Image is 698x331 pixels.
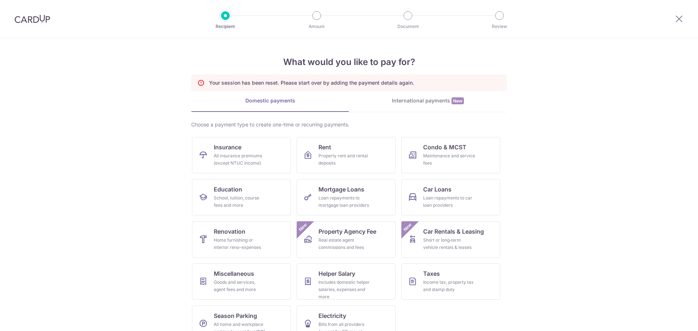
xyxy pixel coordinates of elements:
span: Renovation [214,227,245,236]
a: Condo & MCSTMaintenance and service fees [401,137,500,173]
span: Taxes [423,269,440,278]
a: Car Rentals & LeasingShort or long‑term vehicle rentals & leasesNew [401,221,500,258]
a: RenovationHome furnishing or interior reno-expenses [192,221,291,258]
span: New [297,221,309,233]
div: Real estate agent commissions and fees [318,237,371,251]
div: Home furnishing or interior reno-expenses [214,237,266,251]
iframe: Opens a widget where you can find more information [651,309,691,327]
span: Education [214,185,242,194]
div: Choose a payment type to create one-time or recurring payments. [191,121,507,128]
div: Domestic payments [191,97,349,104]
a: Helper SalaryIncludes domestic helper salaries, expenses and more [297,263,396,300]
span: Helper Salary [318,269,355,278]
div: Loan repayments to mortgage loan providers [318,194,371,209]
p: Document [381,23,435,30]
span: Insurance [214,143,241,152]
span: Mortgage Loans [318,185,364,194]
span: Car Rentals & Leasing [423,227,484,236]
a: Property Agency FeeReal estate agent commissions and feesNew [297,221,396,258]
p: Review [473,23,526,30]
a: InsuranceAll insurance premiums (except NTUC Income) [192,137,291,173]
div: Includes domestic helper salaries, expenses and more [318,279,371,300]
span: New [452,97,464,104]
a: Mortgage LoansLoan repayments to mortgage loan providers [297,179,396,215]
span: New [402,221,414,233]
div: Loan repayments to car loan providers [423,194,476,209]
div: Property rent and rental deposits [318,152,371,167]
p: Recipient [198,23,252,30]
h4: What would you like to pay for? [191,56,507,69]
div: Goods and services, agent fees and more [214,279,266,293]
div: Maintenance and service fees [423,152,476,167]
img: CardUp [15,15,50,23]
p: Your session has been reset. Please start over by adding the payment details again. [209,79,414,86]
a: EducationSchool, tuition, course fees and more [192,179,291,215]
span: Car Loans [423,185,452,194]
span: Rent [318,143,331,152]
span: Electricity [318,311,346,320]
span: Miscellaneous [214,269,254,278]
div: Income tax, property tax and stamp duty [423,279,476,293]
a: TaxesIncome tax, property tax and stamp duty [401,263,500,300]
div: School, tuition, course fees and more [214,194,266,209]
a: Car LoansLoan repayments to car loan providers [401,179,500,215]
p: Amount [290,23,344,30]
a: RentProperty rent and rental deposits [297,137,396,173]
div: All insurance premiums (except NTUC Income) [214,152,266,167]
span: Condo & MCST [423,143,466,152]
span: Season Parking [214,311,257,320]
div: Short or long‑term vehicle rentals & leases [423,237,476,251]
div: International payments [349,97,507,105]
span: Property Agency Fee [318,227,376,236]
a: MiscellaneousGoods and services, agent fees and more [192,263,291,300]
